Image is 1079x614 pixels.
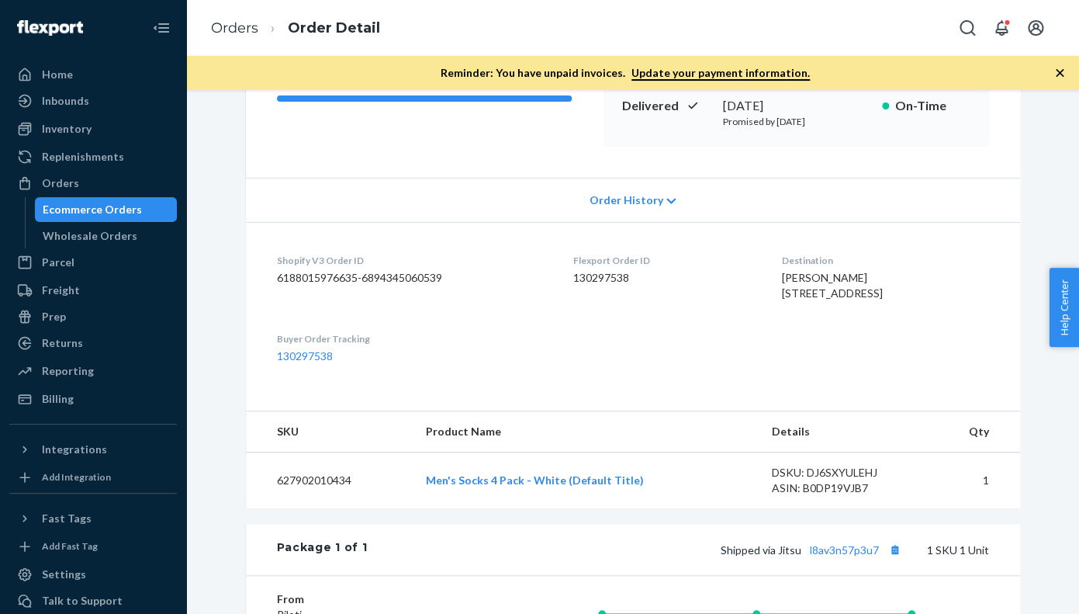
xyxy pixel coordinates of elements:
div: Replenishments [42,149,124,165]
a: Inbounds [9,88,177,113]
th: SKU [246,411,413,453]
div: Parcel [42,255,74,270]
a: 130297538 [277,349,333,363]
div: Settings [42,567,86,582]
a: Update your payment information. [631,66,810,81]
button: Fast Tags [9,506,177,531]
dt: Buyer Order Tracking [277,332,548,345]
a: Settings [9,562,177,587]
a: Billing [9,387,177,411]
div: Package 1 of 1 [277,539,368,560]
a: Add Integration [9,468,177,487]
span: Order History [589,193,662,208]
button: Copy tracking number [885,539,905,560]
dt: Flexport Order ID [573,254,756,267]
div: Home [42,67,73,82]
div: Prep [42,309,66,324]
div: Fast Tags [42,511,92,526]
div: Talk to Support [42,593,123,609]
dt: Destination [781,254,988,267]
dd: 130297538 [573,270,756,286]
th: Product Name [413,411,759,453]
a: Add Fast Tag [9,537,177,556]
a: Replenishments [9,144,177,169]
a: Returns [9,331,177,356]
div: Freight [42,283,80,298]
p: On-Time [895,97,970,115]
th: Details [759,411,929,453]
span: [PERSON_NAME] [STREET_ADDRESS] [781,271,882,300]
div: Ecommerce Orders [43,202,142,217]
button: Open account menu [1020,12,1051,43]
div: Inbounds [42,93,89,109]
div: Integrations [42,442,107,457]
button: Open notifications [986,12,1017,43]
a: Order Detail [288,19,380,36]
div: 1 SKU 1 Unit [367,539,988,560]
img: Flexport logo [17,20,83,36]
ol: breadcrumbs [199,5,393,51]
a: Freight [9,278,177,303]
div: Inventory [42,121,92,137]
p: Delivered [622,97,711,115]
dd: 6188015976635-6894345060539 [277,270,548,286]
a: Ecommerce Orders [35,197,178,222]
a: Orders [211,19,258,36]
a: Prep [9,304,177,329]
a: Talk to Support [9,588,177,613]
a: Men's Socks 4 Pack - White (Default Title) [426,474,644,487]
button: Open Search Box [952,12,983,43]
div: Reporting [42,363,94,379]
a: Home [9,62,177,87]
div: Wholesale Orders [43,228,137,244]
button: Integrations [9,437,177,462]
a: Wholesale Orders [35,224,178,248]
div: ASIN: B0DP19VJB7 [771,480,917,496]
a: l8av3n57p3u7 [810,543,879,557]
div: Returns [42,335,83,351]
a: Reporting [9,359,177,383]
div: DSKU: DJ6SXYULEHJ [771,465,917,480]
td: 1 [929,453,1020,509]
p: Reminder: You have unpaid invoices. [441,65,810,81]
a: Inventory [9,116,177,141]
p: Promised by [DATE] [723,115,870,128]
a: Orders [9,171,177,196]
td: 627902010434 [246,453,413,509]
div: Add Fast Tag [42,539,98,553]
button: Help Center [1049,268,1079,347]
div: Billing [42,391,74,407]
div: Orders [42,175,79,191]
th: Qty [929,411,1020,453]
dt: Shopify V3 Order ID [277,254,548,267]
button: Close Navigation [146,12,177,43]
div: Add Integration [42,470,111,484]
dt: From [277,591,462,607]
span: Shipped via Jitsu [721,543,905,557]
a: Parcel [9,250,177,275]
div: [DATE] [723,97,870,115]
